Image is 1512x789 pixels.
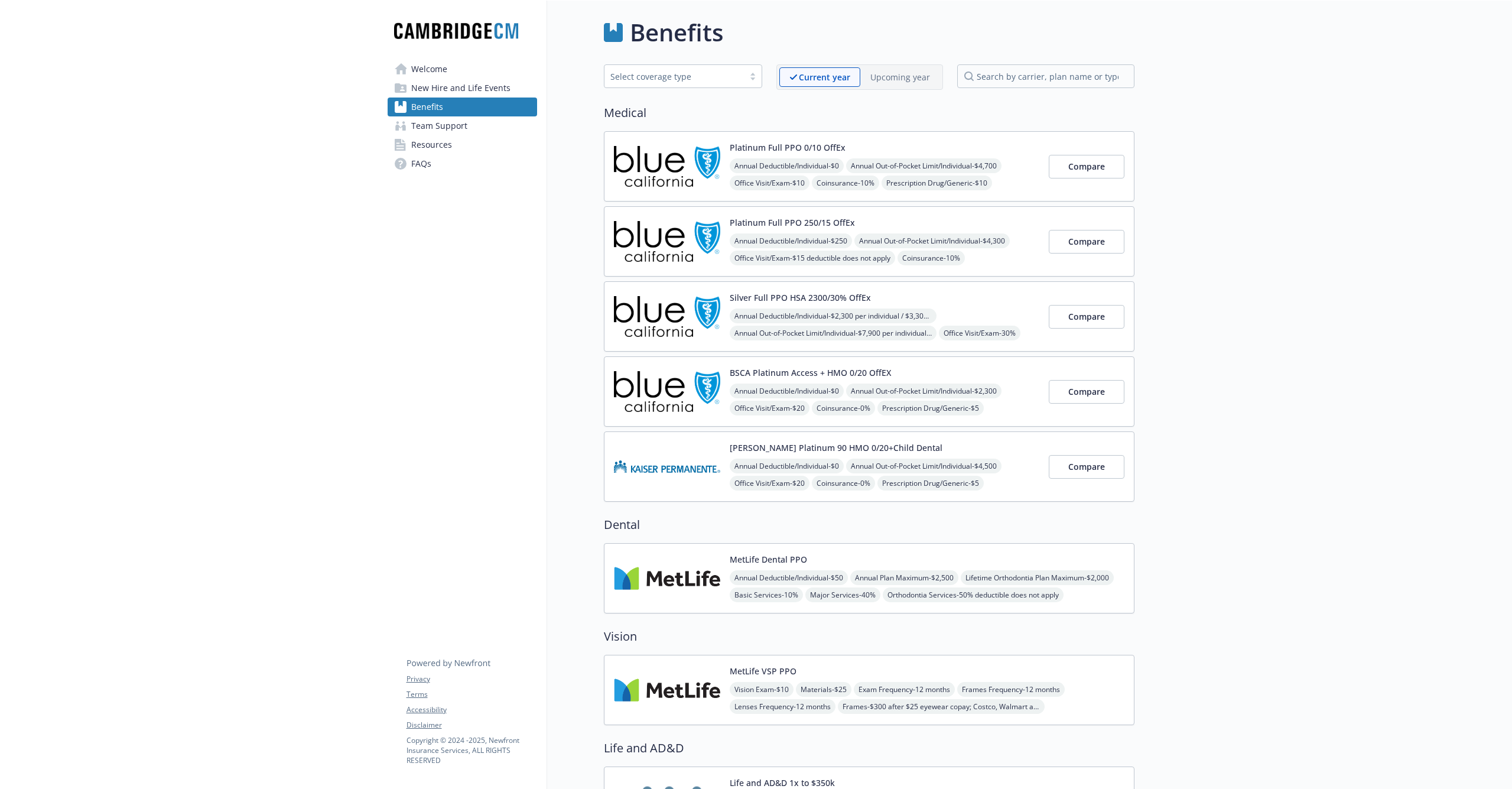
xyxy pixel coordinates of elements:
[411,135,452,154] span: Resources
[730,366,891,379] button: BSCA Platinum Access + HMO 0/20 OffEX
[854,682,955,697] span: Exam Frequency - 12 months
[604,739,1134,757] h2: Life and AD&D
[630,15,723,50] h1: Benefits
[882,176,992,190] span: Prescription Drug/Generic - $10
[838,699,1045,714] span: Frames - $300 after $25 eyewear copay; Costco, Walmart and [PERSON_NAME]’s Club: $110 allowance a...
[730,216,855,229] button: Platinum Full PPO 250/15 OffEx
[730,476,809,491] span: Office Visit/Exam - $20
[604,628,1134,645] h2: Vision
[614,366,720,417] img: Blue Shield of California carrier logo
[614,216,720,267] img: Blue Shield of California carrier logo
[730,384,844,398] span: Annual Deductible/Individual - $0
[730,158,844,173] span: Annual Deductible/Individual - $0
[614,291,720,342] img: Blue Shield of California carrier logo
[730,326,937,340] span: Annual Out-of-Pocket Limit/Individual - $7,900 per individual / $7,900 per family member
[411,116,467,135] span: Team Support
[870,71,930,83] p: Upcoming year
[407,720,536,730] a: Disclaimer
[730,587,803,602] span: Basic Services - 10%
[730,141,846,154] button: Platinum Full PPO 0/10 OffEx
[388,98,537,116] a: Benefits
[411,154,431,173] span: FAQs
[730,777,835,789] button: Life and AD&D 1x to $350k
[1049,230,1124,254] button: Compare
[877,401,984,415] span: Prescription Drug/Generic - $5
[614,141,720,191] img: Blue Shield of California carrier logo
[1049,380,1124,404] button: Compare
[388,60,537,79] a: Welcome
[846,384,1002,398] span: Annual Out-of-Pocket Limit/Individual - $2,300
[730,233,852,248] span: Annual Deductible/Individual - $250
[730,570,848,585] span: Annual Deductible/Individual - $50
[610,70,738,83] div: Select coverage type
[846,459,1002,473] span: Annual Out-of-Pocket Limit/Individual - $4,500
[939,326,1020,340] span: Office Visit/Exam - 30%
[898,251,965,265] span: Coinsurance - 10%
[1068,461,1105,472] span: Compare
[730,176,809,190] span: Office Visit/Exam - $10
[812,176,879,190] span: Coinsurance - 10%
[730,441,942,454] button: [PERSON_NAME] Platinum 90 HMO 0/20+Child Dental
[730,459,844,473] span: Annual Deductible/Individual - $0
[1049,305,1124,329] button: Compare
[957,682,1065,697] span: Frames Frequency - 12 months
[604,516,1134,534] h2: Dental
[614,441,720,492] img: Kaiser Permanente Insurance Company carrier logo
[812,476,875,491] span: Coinsurance - 0%
[407,689,536,700] a: Terms
[812,401,875,415] span: Coinsurance - 0%
[614,553,720,603] img: Metlife Inc carrier logo
[388,116,537,135] a: Team Support
[854,233,1010,248] span: Annual Out-of-Pocket Limit/Individual - $4,300
[799,71,850,83] p: Current year
[411,79,510,98] span: New Hire and Life Events
[411,98,443,116] span: Benefits
[730,682,794,697] span: Vision Exam - $10
[805,587,880,602] span: Major Services - 40%
[796,682,851,697] span: Materials - $25
[730,553,807,566] button: MetLife Dental PPO
[883,587,1064,602] span: Orthodontia Services - 50% deductible does not apply
[407,704,536,715] a: Accessibility
[388,135,537,154] a: Resources
[1068,161,1105,172] span: Compare
[1068,386,1105,397] span: Compare
[730,401,809,415] span: Office Visit/Exam - $20
[846,158,1002,173] span: Annual Out-of-Pocket Limit/Individual - $4,700
[1049,155,1124,178] button: Compare
[411,60,447,79] span: Welcome
[1049,455,1124,479] button: Compare
[957,64,1134,88] input: search by carrier, plan name or type
[730,665,796,677] button: MetLife VSP PPO
[388,79,537,98] a: New Hire and Life Events
[730,699,835,714] span: Lenses Frequency - 12 months
[407,674,536,684] a: Privacy
[730,291,871,304] button: Silver Full PPO HSA 2300/30% OffEx
[730,251,895,265] span: Office Visit/Exam - $15 deductible does not apply
[1068,236,1105,247] span: Compare
[877,476,984,491] span: Prescription Drug/Generic - $5
[961,570,1114,585] span: Lifetime Orthodontia Plan Maximum - $2,000
[850,570,958,585] span: Annual Plan Maximum - $2,500
[604,104,1134,122] h2: Medical
[730,309,937,323] span: Annual Deductible/Individual - $2,300 per individual / $3,300 per family member
[407,735,536,765] p: Copyright © 2024 - 2025 , Newfront Insurance Services, ALL RIGHTS RESERVED
[388,154,537,173] a: FAQs
[1068,311,1105,322] span: Compare
[614,665,720,715] img: Metlife Inc carrier logo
